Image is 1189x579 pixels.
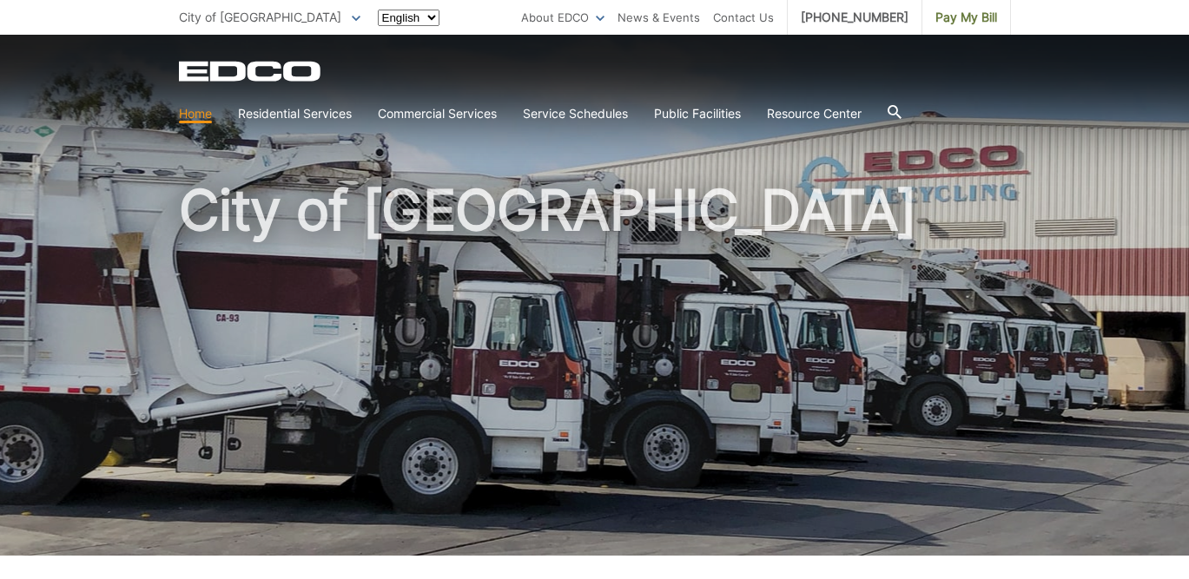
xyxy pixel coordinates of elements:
span: Pay My Bill [935,8,997,27]
select: Select a language [378,10,439,26]
a: Resource Center [767,104,862,123]
a: EDCD logo. Return to the homepage. [179,61,323,82]
a: About EDCO [521,8,604,27]
a: Service Schedules [523,104,628,123]
h1: City of [GEOGRAPHIC_DATA] [179,182,1011,563]
a: Contact Us [713,8,774,27]
a: News & Events [618,8,700,27]
a: Residential Services [238,104,352,123]
a: Commercial Services [378,104,497,123]
a: Public Facilities [654,104,741,123]
span: City of [GEOGRAPHIC_DATA] [179,10,341,24]
a: Home [179,104,212,123]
